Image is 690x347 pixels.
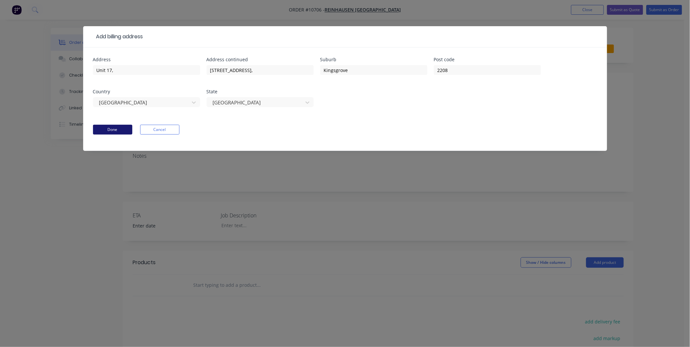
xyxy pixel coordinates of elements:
div: Address continued [207,57,314,62]
button: Done [93,125,132,135]
div: Add billing address [93,33,143,41]
div: Suburb [320,57,427,62]
div: Address [93,57,200,62]
div: Country [93,89,200,94]
button: Cancel [140,125,179,135]
div: State [207,89,314,94]
div: Post code [434,57,541,62]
